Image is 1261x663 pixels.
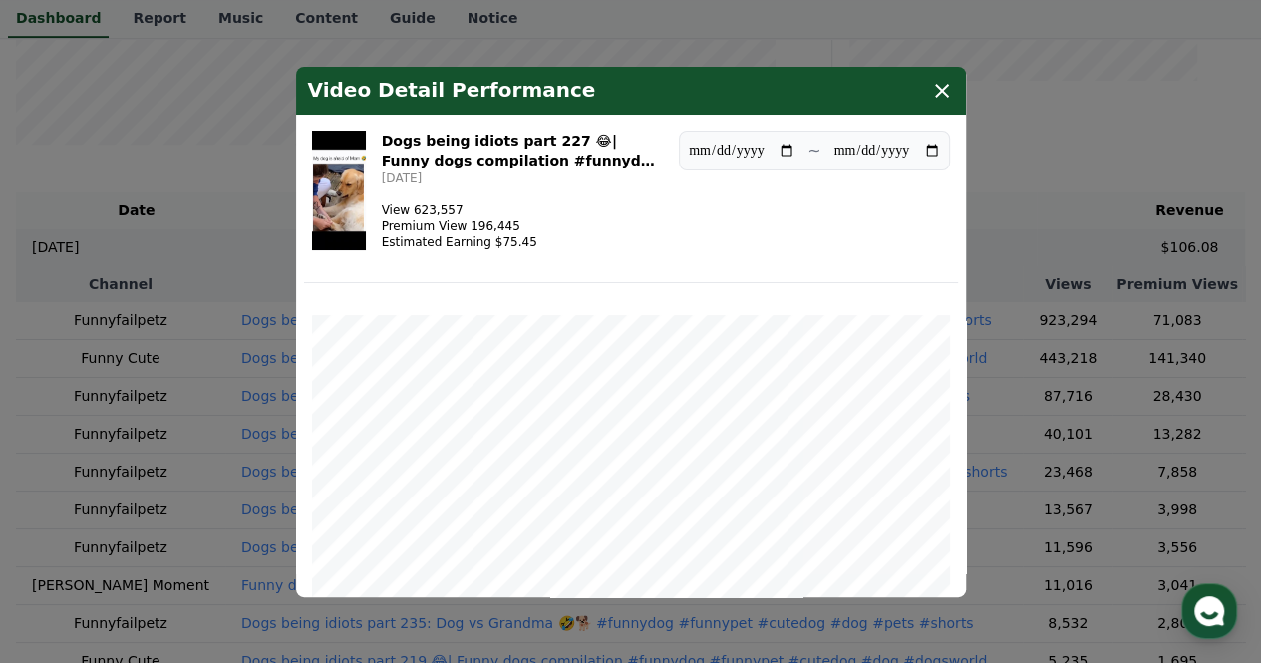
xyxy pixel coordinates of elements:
[807,139,820,163] p: ~
[382,218,537,234] p: Premium View 196,445
[295,527,344,543] span: Settings
[382,131,663,170] h3: Dogs being idiots part 227 😂| Funny dogs compilation #funnydog #funnypet #cutedog #dog #dogsworld
[296,67,966,597] div: modal
[312,131,366,250] img: Dogs being idiots part 227 😂| Funny dogs compilation #funnydog #funnypet #cutedog #dog #dogsworld
[382,170,663,186] p: [DATE]
[132,497,257,547] a: Messages
[165,528,224,544] span: Messages
[308,79,596,103] h4: Video Detail Performance
[382,202,537,218] p: View 623,557
[51,527,86,543] span: Home
[382,234,537,250] p: Estimated Earning $75.45
[257,497,383,547] a: Settings
[6,497,132,547] a: Home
